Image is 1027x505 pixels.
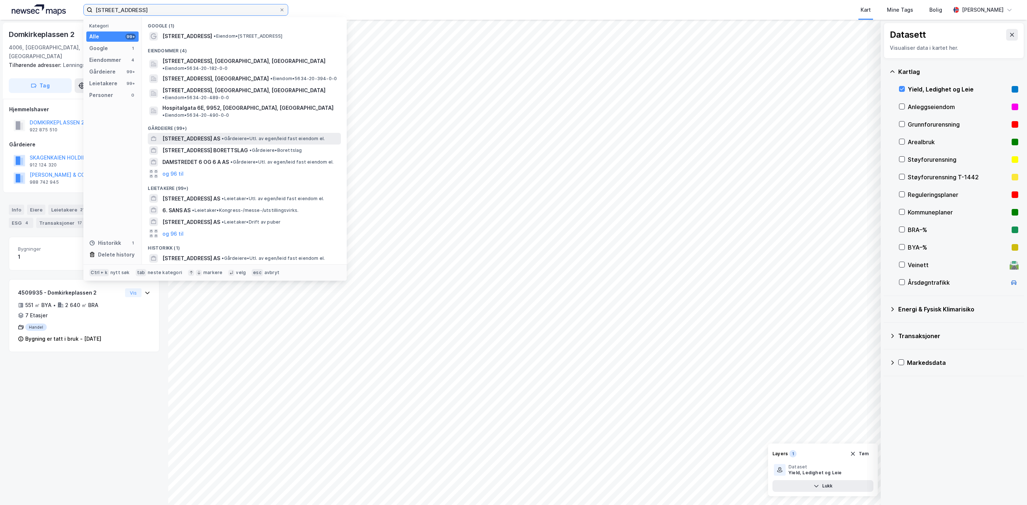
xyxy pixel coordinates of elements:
div: 7 Etasjer [25,311,48,320]
span: • [270,76,272,81]
span: Gårdeiere • Utl. av egen/leid fast eiendom el. [222,255,325,261]
span: Eiendom • 5634-20-394-0-0 [270,76,337,82]
div: Hjemmelshaver [9,105,159,114]
div: neste kategori [148,270,182,276]
div: • [53,302,56,308]
div: Reguleringsplaner [908,190,1009,199]
div: Transaksjoner [898,332,1018,340]
div: [PERSON_NAME] [962,5,1004,14]
div: Gårdeiere (99+) [142,120,347,133]
div: 551 ㎡ BYA [25,301,52,310]
div: BRA–% [908,225,1009,234]
div: Historikk (1) [142,239,347,252]
span: Gårdeiere • Utl. av egen/leid fast eiendom el. [230,159,334,165]
div: Google [89,44,108,53]
span: Leietaker • Utl. av egen/leid fast eiendom el. [222,196,324,202]
span: • [162,95,165,100]
span: • [214,33,216,39]
div: Delete history [98,250,135,259]
div: Info [9,205,24,215]
div: Leietakere (99+) [142,180,347,193]
button: Vis [125,288,142,297]
span: • [222,196,224,201]
div: 99+ [125,69,136,75]
span: • [230,159,233,165]
div: Ctrl + k [89,269,109,276]
div: avbryt [264,270,279,276]
span: [STREET_ADDRESS] [162,32,212,41]
div: Energi & Fysisk Klimarisiko [898,305,1018,314]
span: [STREET_ADDRESS], [GEOGRAPHIC_DATA], [GEOGRAPHIC_DATA] [162,57,326,66]
span: • [162,66,165,71]
input: Søk på adresse, matrikkel, gårdeiere, leietakere eller personer [93,4,279,15]
div: Veinett [908,261,1007,269]
div: Datasett [890,29,926,41]
div: Eiendommer (4) [142,42,347,55]
div: Årsdøgntrafikk [908,278,1007,287]
div: 4 [23,219,30,227]
div: 99+ [125,34,136,40]
span: Leietaker • Kongress-/messe-/utstillingsvirks. [192,207,298,213]
div: Yield, Ledighet og Leie [789,470,842,476]
span: Eiendom • [STREET_ADDRESS] [214,33,282,39]
div: Kartlag [898,67,1018,76]
div: Støyforurensning [908,155,1009,164]
span: [STREET_ADDRESS] BORETTSLAG [162,146,248,155]
span: Gårdeiere • Borettslag [249,147,302,153]
div: Støyforurensning T-1442 [908,173,1009,182]
div: tab [136,269,147,276]
div: 99+ [125,81,136,86]
span: • [222,219,224,225]
span: • [222,255,224,261]
div: Eiendommer [89,56,121,64]
div: 17 [76,219,83,227]
div: Bygning er tatt i bruk - [DATE] [25,334,101,343]
span: • [249,147,252,153]
div: Transaksjoner [36,218,86,228]
button: og 96 til [162,169,184,178]
div: Markedsdata [907,358,1018,367]
span: Eiendom • 5634-20-490-0-0 [162,112,229,118]
span: • [192,207,194,213]
div: Kontrollprogram for chat [990,470,1027,505]
div: 2 640 ㎡ BRA [65,301,98,310]
div: Kart [861,5,871,14]
div: esc [252,269,263,276]
div: Gårdeiere [89,67,116,76]
div: Mine Tags [887,5,913,14]
span: [STREET_ADDRESS] AS [162,194,220,203]
div: Arealbruk [908,138,1009,146]
span: Gårdeiere • Utl. av egen/leid fast eiendom el. [222,136,325,142]
span: DAMSTREDET 6 OG 6 A AS [162,158,229,167]
div: Yield, Ledighet og Leie [908,85,1009,94]
div: 1 [130,45,136,51]
div: nytt søk [110,270,130,276]
div: Dataset [789,464,842,470]
div: 🛣️ [1009,260,1019,270]
div: 1 [789,450,797,457]
span: • [162,112,165,118]
div: Leietakere [48,205,89,215]
button: Tøm [845,448,873,460]
div: 4 [130,57,136,63]
div: 912 124 320 [30,162,57,168]
span: 6. SANS AS [162,206,191,215]
span: [STREET_ADDRESS] AS [162,218,220,227]
div: Layers [772,451,788,457]
span: Bygninger [18,246,81,252]
div: Visualiser data i kartet her. [890,44,1018,52]
div: Leietakere [89,79,117,88]
span: Leietaker • Drift av puber [222,219,281,225]
span: • [222,136,224,141]
div: markere [203,270,222,276]
iframe: Chat Widget [990,470,1027,505]
span: Hospitalgata 6E, 9952, [GEOGRAPHIC_DATA], [GEOGRAPHIC_DATA] [162,104,334,112]
span: [STREET_ADDRESS] AS [162,254,220,263]
div: Google (1) [142,17,347,30]
div: Eiere [27,205,45,215]
span: [STREET_ADDRESS], [GEOGRAPHIC_DATA] [162,74,269,83]
div: Anleggseiendom [908,102,1009,111]
div: Bolig [929,5,942,14]
span: Eiendom • 5634-20-182-0-0 [162,66,227,71]
div: BYA–% [908,243,1009,252]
